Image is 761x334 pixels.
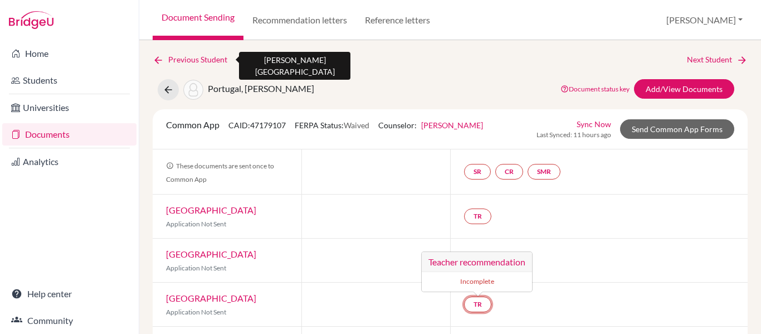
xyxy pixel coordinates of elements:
[620,119,734,139] a: Send Common App Forms
[464,164,491,180] a: SR
[166,308,226,316] span: Application Not Sent
[528,164,560,180] a: SMR
[536,130,611,140] span: Last Synced: 11 hours ago
[2,96,136,119] a: Universities
[661,9,748,31] button: [PERSON_NAME]
[560,85,630,93] a: Document status key
[464,297,491,312] a: TRTeacher recommendation Incomplete
[166,249,256,259] a: [GEOGRAPHIC_DATA]
[208,83,314,94] span: Portugal, [PERSON_NAME]
[2,151,136,173] a: Analytics
[9,11,53,29] img: Bridge-U
[295,120,369,130] span: FERPA Status:
[421,120,483,130] a: [PERSON_NAME]
[153,54,236,66] a: Previous Student
[2,69,136,91] a: Students
[166,264,226,272] span: Application Not Sent
[166,205,256,215] a: [GEOGRAPHIC_DATA]
[428,277,525,287] small: Incomplete
[166,119,219,130] span: Common App
[166,293,256,303] a: [GEOGRAPHIC_DATA]
[687,54,748,66] a: Next Student
[577,118,611,130] a: Sync Now
[2,123,136,146] a: Documents
[228,120,286,130] span: CAID: 47179107
[634,79,734,99] a: Add/View Documents
[344,120,369,130] span: Waived
[166,162,274,183] span: These documents are sent once to Common App
[2,283,136,305] a: Help center
[495,164,523,180] a: CR
[239,52,350,80] div: [PERSON_NAME][GEOGRAPHIC_DATA]
[464,209,491,224] a: TR
[2,42,136,65] a: Home
[422,252,532,272] h3: Teacher recommendation
[166,220,226,228] span: Application Not Sent
[378,120,483,130] span: Counselor:
[2,309,136,332] a: Community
